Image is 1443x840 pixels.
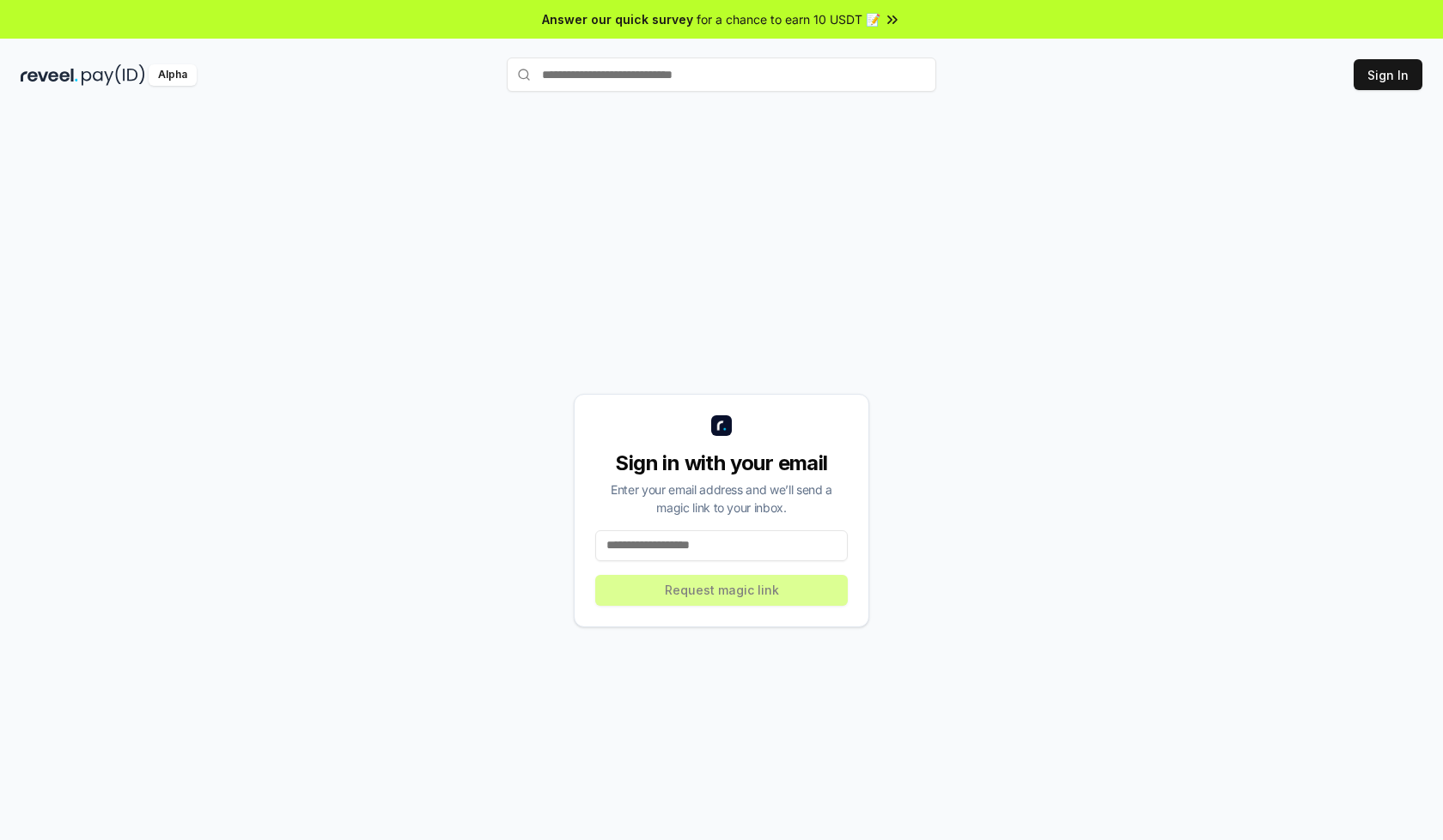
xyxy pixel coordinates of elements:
[711,415,732,436] img: logo_small
[697,10,880,28] span: for a chance to earn 10 USDT 📝
[542,10,693,28] span: Answer our quick survey
[595,450,848,477] div: Sign in with your email
[595,480,848,517] div: Enter your email address and we’ll send a magic link to your inbox.
[1354,59,1422,90] button: Sign In
[149,64,197,86] div: Alpha
[82,64,145,86] img: pay_id
[21,64,78,86] img: reveel_dark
